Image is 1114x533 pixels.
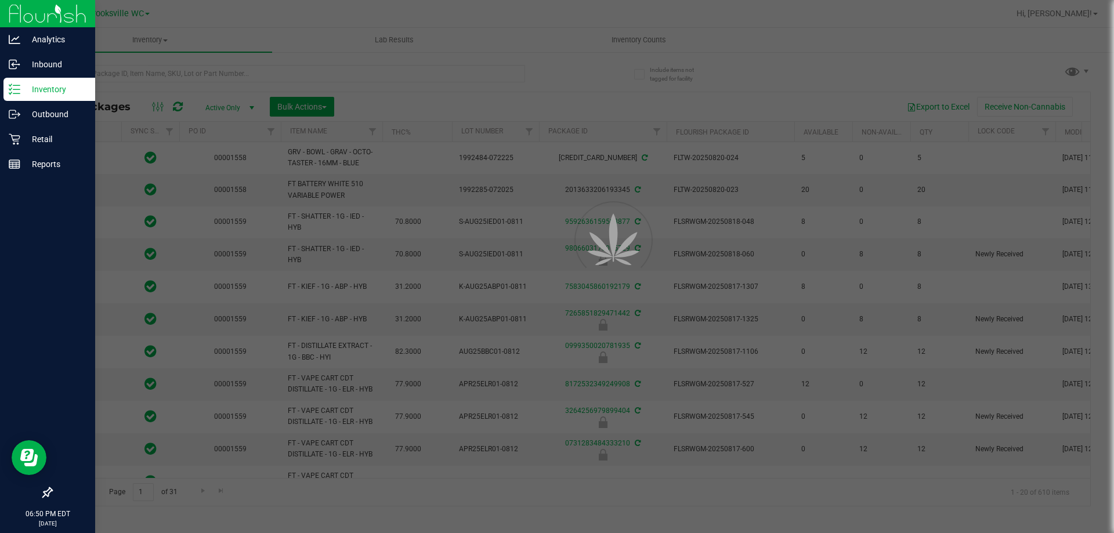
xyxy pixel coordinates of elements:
[20,107,90,121] p: Outbound
[20,57,90,71] p: Inbound
[9,59,20,70] inline-svg: Inbound
[9,158,20,170] inline-svg: Reports
[9,108,20,120] inline-svg: Outbound
[9,84,20,95] inline-svg: Inventory
[20,132,90,146] p: Retail
[5,519,90,528] p: [DATE]
[9,34,20,45] inline-svg: Analytics
[20,82,90,96] p: Inventory
[20,32,90,46] p: Analytics
[9,133,20,145] inline-svg: Retail
[5,509,90,519] p: 06:50 PM EDT
[20,157,90,171] p: Reports
[12,440,46,475] iframe: Resource center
